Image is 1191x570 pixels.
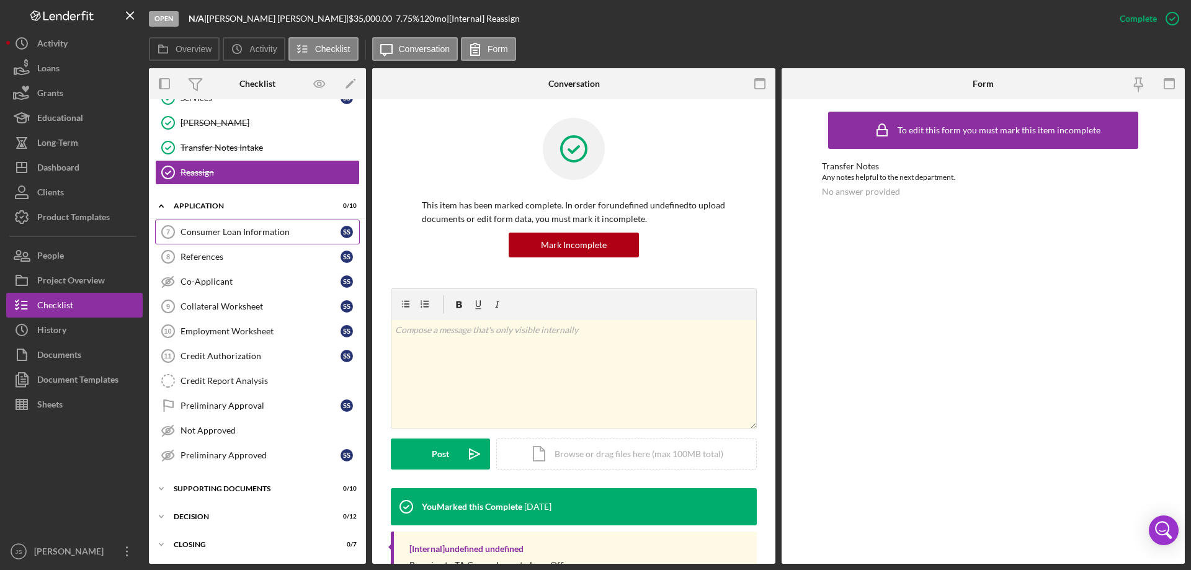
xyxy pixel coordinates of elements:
[6,342,143,367] button: Documents
[1120,6,1157,31] div: Complete
[174,202,326,210] div: Application
[164,352,171,360] tspan: 11
[1149,515,1179,545] div: Open Intercom Messenger
[155,244,360,269] a: 8ReferencesSS
[37,367,118,395] div: Document Templates
[37,318,66,345] div: History
[181,118,359,128] div: [PERSON_NAME]
[6,243,143,268] button: People
[166,253,170,261] tspan: 8
[6,81,143,105] button: Grants
[1107,6,1185,31] button: Complete
[37,155,79,183] div: Dashboard
[155,294,360,319] a: 9Collateral WorksheetSS
[548,79,600,89] div: Conversation
[399,44,450,54] label: Conversation
[409,560,578,570] div: Reassign to TA Counselor or to Loan Officer
[422,502,522,512] div: You Marked this Complete
[37,130,78,158] div: Long-Term
[181,351,341,361] div: Credit Authorization
[6,205,143,229] button: Product Templates
[6,56,143,81] a: Loans
[391,439,490,470] button: Post
[155,368,360,393] a: Credit Report Analysis
[409,544,524,554] div: [Internal] undefined undefined
[181,376,359,386] div: Credit Report Analysis
[822,161,1144,171] div: Transfer Notes
[189,13,204,24] b: N/A
[181,143,359,153] div: Transfer Notes Intake
[155,393,360,418] a: Preliminary ApprovalSS
[37,56,60,84] div: Loans
[6,180,143,205] a: Clients
[181,252,341,262] div: References
[37,268,105,296] div: Project Overview
[447,14,520,24] div: | [Internal] Reassign
[166,228,170,236] tspan: 7
[422,198,726,226] p: This item has been marked complete. In order for undefined undefined to upload documents or edit ...
[174,485,326,492] div: Supporting Documents
[334,513,357,520] div: 0 / 12
[509,233,639,257] button: Mark Incomplete
[166,303,170,310] tspan: 9
[524,502,551,512] time: 2025-08-18 20:32
[341,275,353,288] div: S S
[37,31,68,59] div: Activity
[334,485,357,492] div: 0 / 10
[6,293,143,318] button: Checklist
[6,318,143,342] button: History
[541,233,607,257] div: Mark Incomplete
[341,300,353,313] div: S S
[181,301,341,311] div: Collateral Worksheet
[189,14,207,24] div: |
[334,202,357,210] div: 0 / 10
[341,325,353,337] div: S S
[181,401,341,411] div: Preliminary Approval
[181,227,341,237] div: Consumer Loan Information
[419,14,447,24] div: 120 mo
[6,539,143,564] button: JS[PERSON_NAME]
[181,425,359,435] div: Not Approved
[207,14,349,24] div: [PERSON_NAME] [PERSON_NAME] |
[6,268,143,293] a: Project Overview
[432,439,449,470] div: Post
[155,220,360,244] a: 7Consumer Loan InformationSS
[31,539,112,567] div: [PERSON_NAME]
[174,513,326,520] div: Decision
[6,367,143,392] button: Document Templates
[223,37,285,61] button: Activity
[488,44,508,54] label: Form
[372,37,458,61] button: Conversation
[155,319,360,344] a: 10Employment WorksheetSS
[239,79,275,89] div: Checklist
[181,450,341,460] div: Preliminary Approved
[37,205,110,233] div: Product Templates
[155,344,360,368] a: 11Credit AuthorizationSS
[155,443,360,468] a: Preliminary ApprovedSS
[37,342,81,370] div: Documents
[37,180,64,208] div: Clients
[461,37,516,61] button: Form
[37,293,73,321] div: Checklist
[37,81,63,109] div: Grants
[341,226,353,238] div: S S
[37,392,63,420] div: Sheets
[181,326,341,336] div: Employment Worksheet
[334,541,357,548] div: 0 / 7
[6,130,143,155] button: Long-Term
[174,541,326,548] div: Closing
[6,31,143,56] button: Activity
[6,392,143,417] button: Sheets
[396,14,419,24] div: 7.75 %
[155,110,360,135] a: [PERSON_NAME]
